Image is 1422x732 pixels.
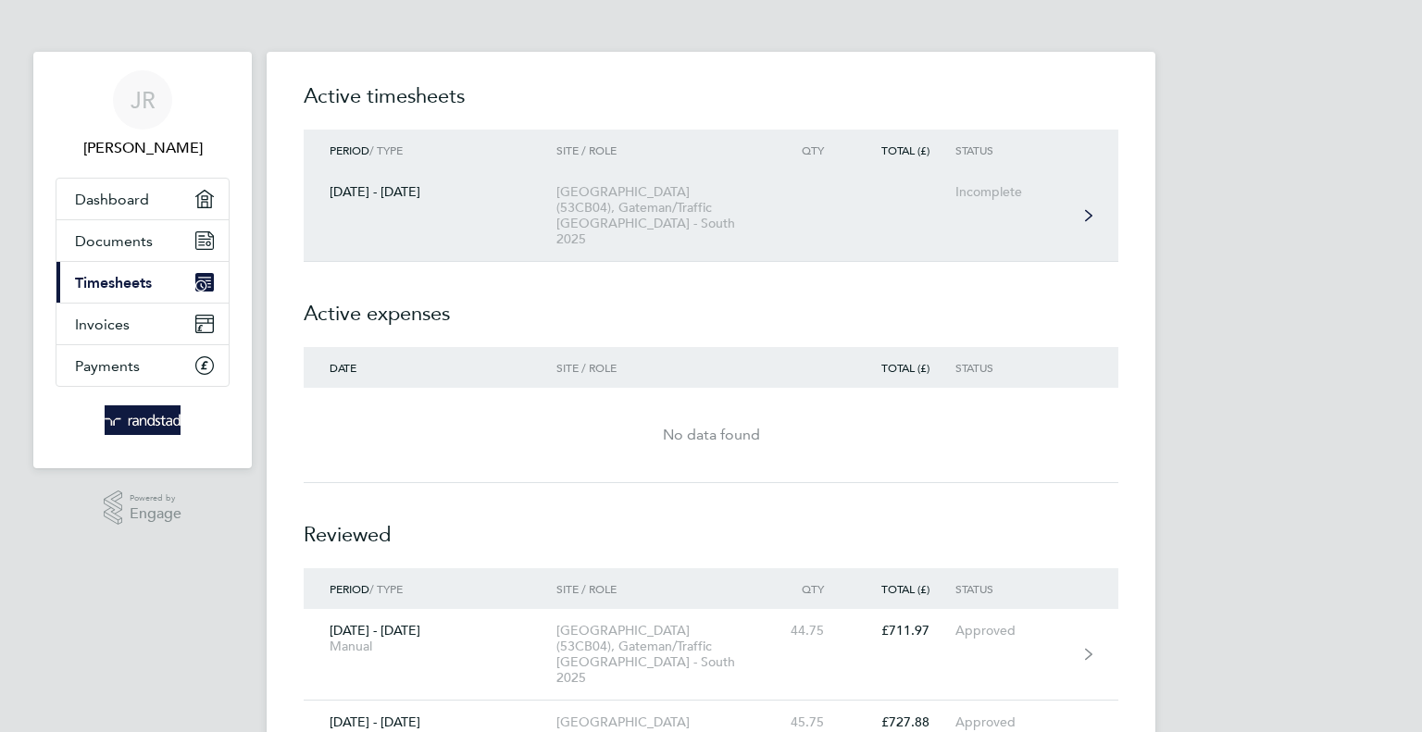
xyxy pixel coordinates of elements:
[304,609,1118,701] a: [DATE] - [DATE]Manual[GEOGRAPHIC_DATA] (53CB04), Gateman/Traffic [GEOGRAPHIC_DATA] - South 202544...
[304,623,556,654] div: [DATE] - [DATE]
[556,143,768,156] div: Site / Role
[955,143,1069,156] div: Status
[304,81,1118,130] h2: Active timesheets
[955,714,1069,730] div: Approved
[330,639,530,654] div: Manual
[850,623,955,639] div: £711.97
[75,274,152,292] span: Timesheets
[304,483,1118,568] h2: Reviewed
[304,143,556,156] div: / Type
[130,490,181,506] span: Powered by
[768,143,850,156] div: Qty
[56,220,229,261] a: Documents
[56,262,229,303] a: Timesheets
[33,52,252,468] nav: Main navigation
[131,88,156,112] span: JR
[556,623,768,686] div: [GEOGRAPHIC_DATA] (53CB04), Gateman/Traffic [GEOGRAPHIC_DATA] - South 2025
[56,137,230,159] span: James Rake
[850,361,955,374] div: Total (£)
[768,714,850,730] div: 45.75
[330,143,369,157] span: Period
[56,345,229,386] a: Payments
[304,184,556,200] div: [DATE] - [DATE]
[955,623,1069,639] div: Approved
[304,424,1118,446] div: No data found
[955,582,1069,595] div: Status
[850,143,955,156] div: Total (£)
[304,582,556,595] div: / Type
[75,191,149,208] span: Dashboard
[556,184,768,247] div: [GEOGRAPHIC_DATA] (53CB04), Gateman/Traffic [GEOGRAPHIC_DATA] - South 2025
[556,582,768,595] div: Site / Role
[130,506,181,522] span: Engage
[304,262,1118,347] h2: Active expenses
[56,179,229,219] a: Dashboard
[104,490,182,526] a: Powered byEngage
[955,184,1069,200] div: Incomplete
[56,304,229,344] a: Invoices
[768,582,850,595] div: Qty
[768,623,850,639] div: 44.75
[75,316,130,333] span: Invoices
[56,405,230,435] a: Go to home page
[850,714,955,730] div: £727.88
[75,357,140,375] span: Payments
[105,405,181,435] img: randstad-logo-retina.png
[75,232,153,250] span: Documents
[955,361,1069,374] div: Status
[330,581,369,596] span: Period
[556,361,768,374] div: Site / Role
[304,361,556,374] div: Date
[304,170,1118,262] a: [DATE] - [DATE][GEOGRAPHIC_DATA] (53CB04), Gateman/Traffic [GEOGRAPHIC_DATA] - South 2025Incomplete
[850,582,955,595] div: Total (£)
[56,70,230,159] a: JR[PERSON_NAME]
